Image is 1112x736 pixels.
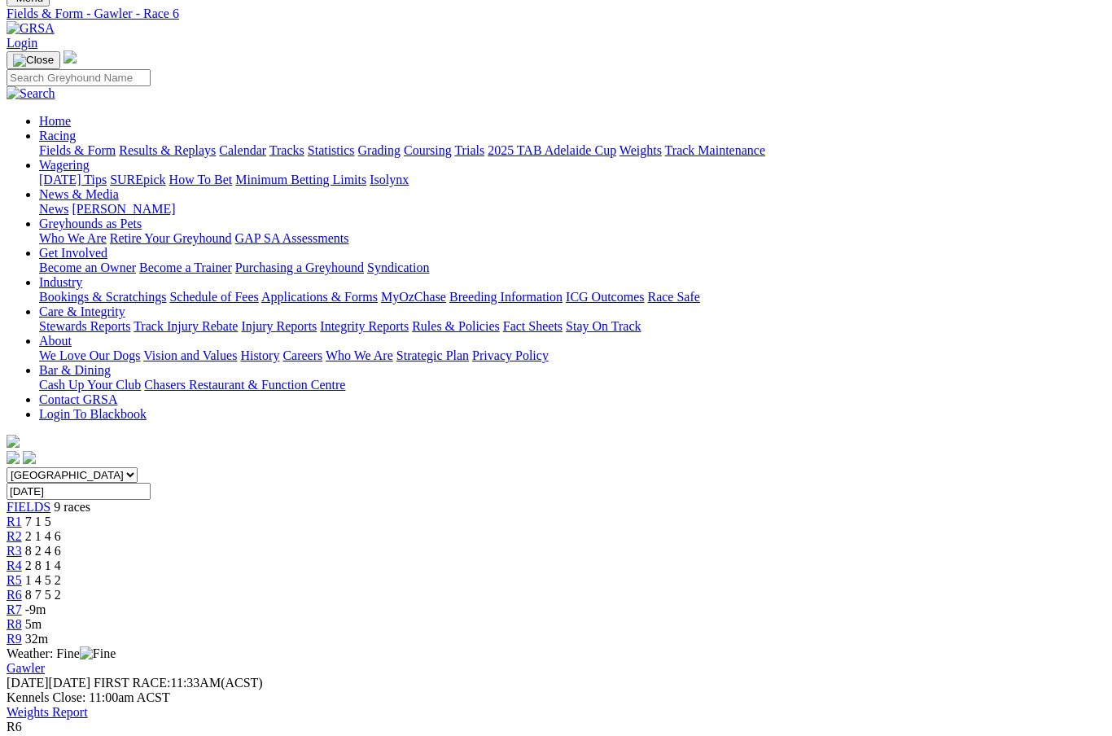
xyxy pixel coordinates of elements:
[39,187,119,201] a: News & Media
[23,451,36,464] img: twitter.svg
[54,500,90,514] span: 9 races
[7,7,1105,21] a: Fields & Form - Gawler - Race 6
[7,632,22,646] a: R9
[7,676,90,690] span: [DATE]
[39,378,141,392] a: Cash Up Your Club
[358,143,401,157] a: Grading
[7,51,60,69] button: Toggle navigation
[381,290,446,304] a: MyOzChase
[39,261,136,274] a: Become an Owner
[13,54,54,67] img: Close
[241,319,317,333] a: Injury Reports
[7,435,20,448] img: logo-grsa-white.png
[449,290,563,304] a: Breeding Information
[39,231,107,245] a: Who We Are
[7,676,49,690] span: [DATE]
[39,348,1105,363] div: About
[25,515,51,528] span: 7 1 5
[665,143,765,157] a: Track Maintenance
[7,559,22,572] a: R4
[454,143,484,157] a: Trials
[7,720,22,734] span: R6
[219,143,266,157] a: Calendar
[39,348,140,362] a: We Love Our Dogs
[240,348,279,362] a: History
[7,36,37,50] a: Login
[25,632,48,646] span: 32m
[282,348,322,362] a: Careers
[25,573,61,587] span: 1 4 5 2
[396,348,469,362] a: Strategic Plan
[169,290,258,304] a: Schedule of Fees
[39,363,111,377] a: Bar & Dining
[7,588,22,602] span: R6
[39,173,1105,187] div: Wagering
[39,290,1105,304] div: Industry
[110,231,232,245] a: Retire Your Greyhound
[7,500,50,514] a: FIELDS
[39,392,117,406] a: Contact GRSA
[235,261,364,274] a: Purchasing a Greyhound
[39,202,68,216] a: News
[63,50,77,64] img: logo-grsa-white.png
[404,143,452,157] a: Coursing
[472,348,549,362] a: Privacy Policy
[39,290,166,304] a: Bookings & Scratchings
[39,275,82,289] a: Industry
[39,261,1105,275] div: Get Involved
[7,515,22,528] a: R1
[7,573,22,587] span: R5
[80,646,116,661] img: Fine
[39,231,1105,246] div: Greyhounds as Pets
[39,114,71,128] a: Home
[39,202,1105,217] div: News & Media
[25,529,61,543] span: 2 1 4 6
[119,143,216,157] a: Results & Replays
[94,676,170,690] span: FIRST RACE:
[7,544,22,558] span: R3
[39,334,72,348] a: About
[94,676,263,690] span: 11:33AM(ACST)
[320,319,409,333] a: Integrity Reports
[488,143,616,157] a: 2025 TAB Adelaide Cup
[39,319,1105,334] div: Care & Integrity
[412,319,500,333] a: Rules & Policies
[7,529,22,543] a: R2
[39,143,116,157] a: Fields & Form
[39,378,1105,392] div: Bar & Dining
[503,319,563,333] a: Fact Sheets
[39,304,125,318] a: Care & Integrity
[269,143,304,157] a: Tracks
[144,378,345,392] a: Chasers Restaurant & Function Centre
[39,407,147,421] a: Login To Blackbook
[39,319,130,333] a: Stewards Reports
[7,705,88,719] a: Weights Report
[139,261,232,274] a: Become a Trainer
[619,143,662,157] a: Weights
[72,202,175,216] a: [PERSON_NAME]
[261,290,378,304] a: Applications & Forms
[134,319,238,333] a: Track Injury Rebate
[39,143,1105,158] div: Racing
[169,173,233,186] a: How To Bet
[39,173,107,186] a: [DATE] Tips
[143,348,237,362] a: Vision and Values
[25,617,42,631] span: 5m
[7,661,45,675] a: Gawler
[7,617,22,631] span: R8
[25,602,46,616] span: -9m
[7,69,151,86] input: Search
[7,451,20,464] img: facebook.svg
[7,646,116,660] span: Weather: Fine
[566,319,641,333] a: Stay On Track
[110,173,165,186] a: SUREpick
[39,246,107,260] a: Get Involved
[308,143,355,157] a: Statistics
[25,588,61,602] span: 8 7 5 2
[326,348,393,362] a: Who We Are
